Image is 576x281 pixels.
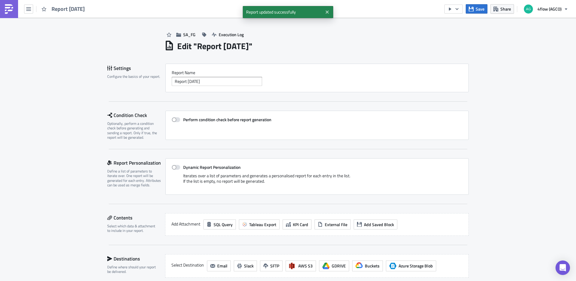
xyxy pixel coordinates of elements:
button: Slack [234,260,257,271]
span: Slack [244,263,254,269]
div: Settings [107,64,165,73]
button: Buckets [352,260,383,271]
span: Save [476,6,484,12]
button: Add Saved Block [354,219,397,229]
span: Tableau Export [249,221,276,228]
button: Azure Storage BlobAzure Storage Blob [386,260,436,271]
div: Select which data & attachment to include in your report. [107,224,158,233]
div: Define where should your report be delivered. [107,265,158,274]
button: Execution Log [209,30,247,39]
h1: Edit " Report [DATE] " [177,41,252,52]
span: 4flow (AGCO) [537,6,562,12]
span: Report updated successfully [243,6,323,18]
button: Email [207,260,231,271]
span: GDRIVE [332,263,346,269]
span: Azure Storage Blob [389,262,396,270]
button: Close [323,8,332,17]
span: SFTP [270,263,279,269]
span: Buckets [365,263,380,269]
div: Configure the basics of your report. [107,74,161,79]
button: Tableau Export [239,219,280,229]
span: AWS S3 [298,263,313,269]
button: SA_FG [173,30,199,39]
strong: Dynamic Report Personalization [183,164,241,170]
span: External File [325,221,347,228]
label: Select Destination [171,260,204,270]
strong: Perform condition check before report generation [183,116,271,123]
div: Iterates over a list of parameters and generates a personalised report for each entry in the list... [172,173,462,188]
label: Add Attachment [171,219,200,229]
button: Share [490,4,514,14]
span: Execution Log [219,31,244,38]
button: KPI Card [283,219,311,229]
div: Open Intercom Messenger [556,260,570,275]
button: SQL Query [203,219,236,229]
span: SQL Query [214,221,233,228]
div: Report Personalization [107,158,165,167]
span: Add Saved Block [364,221,394,228]
button: 4flow (AGCO) [520,2,571,16]
span: Email [217,263,227,269]
button: SFTP [260,260,283,271]
span: Share [500,6,511,12]
div: Optionally, perform a condition check before generating and sending a report. Only if true, the r... [107,121,161,140]
div: Destinations [107,254,158,263]
span: KPI Card [293,221,308,228]
label: Report Nam﻿e [172,70,462,75]
span: SA_FG [183,31,196,38]
span: Report [DATE] [52,5,85,12]
button: AWS S3 [286,260,316,271]
button: Save [466,4,487,14]
div: Condition Check [107,111,165,120]
button: External File [315,219,351,229]
div: Contents [107,213,158,222]
img: PushMetrics [4,4,14,14]
span: Azure Storage Blob [399,263,433,269]
button: GDRIVE [319,260,349,271]
div: Define a list of parameters to iterate over. One report will be generated for each entry. Attribu... [107,169,161,188]
img: Avatar [523,4,534,14]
